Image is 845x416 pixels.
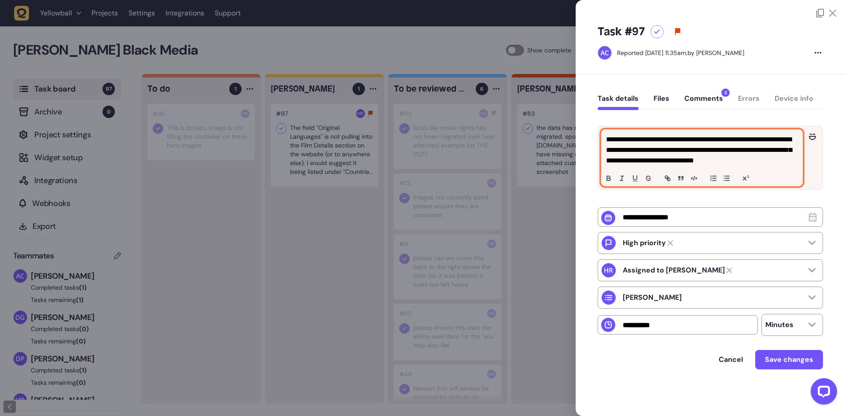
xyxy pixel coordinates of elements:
[765,320,794,329] p: Minutes
[674,28,681,35] svg: High priority
[598,46,611,59] img: Ameet Chohan
[598,25,645,39] h5: Task #97
[710,351,752,368] button: Cancel
[721,88,730,97] span: 2
[623,239,666,247] p: High priority
[617,49,687,57] div: Reported [DATE] 11.35am,
[765,355,813,364] span: Save changes
[598,94,639,110] button: Task details
[755,350,823,369] button: Save changes
[617,48,744,57] div: by [PERSON_NAME]
[654,94,669,110] button: Files
[719,355,743,364] span: Cancel
[623,266,725,275] strong: Harry Robinson
[684,94,723,110] button: Comments
[804,375,841,412] iframe: LiveChat chat widget
[623,293,682,302] p: [PERSON_NAME]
